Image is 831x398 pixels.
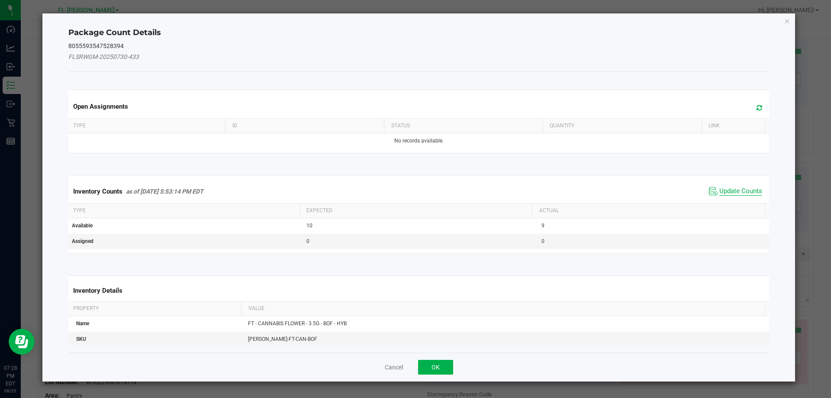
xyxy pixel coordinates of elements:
[68,54,770,60] h5: FLSRWGM-20250730-433
[76,336,86,342] span: SKU
[719,187,762,196] span: Update Counts
[68,27,770,39] h4: Package Count Details
[306,223,312,229] span: 10
[391,123,410,129] span: Status
[68,43,770,49] h5: 8055593547528394
[550,123,574,129] span: Quantity
[541,238,544,244] span: 0
[784,16,790,26] button: Close
[306,238,309,244] span: 0
[67,133,771,149] td: No records available.
[418,360,453,375] button: OK
[232,123,237,129] span: ID
[9,329,35,355] iframe: Resource center
[541,223,544,229] span: 9
[72,223,93,229] span: Available
[73,123,86,129] span: Type
[126,188,203,195] span: as of [DATE] 5:53:14 PM EDT
[73,305,99,311] span: Property
[385,363,403,372] button: Cancel
[248,320,347,327] span: FT - CANNABIS FLOWER - 3.5G - BOF - HYB
[73,287,122,294] span: Inventory Details
[72,238,93,244] span: Assigned
[248,305,264,311] span: Value
[306,207,332,214] span: Expected
[709,123,720,129] span: Link
[73,188,122,195] span: Inventory Counts
[73,103,128,110] span: Open Assignments
[248,336,317,342] span: [PERSON_NAME]-FT-CAN-BOF
[76,320,89,327] span: Name
[73,207,86,214] span: Type
[539,207,559,214] span: Actual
